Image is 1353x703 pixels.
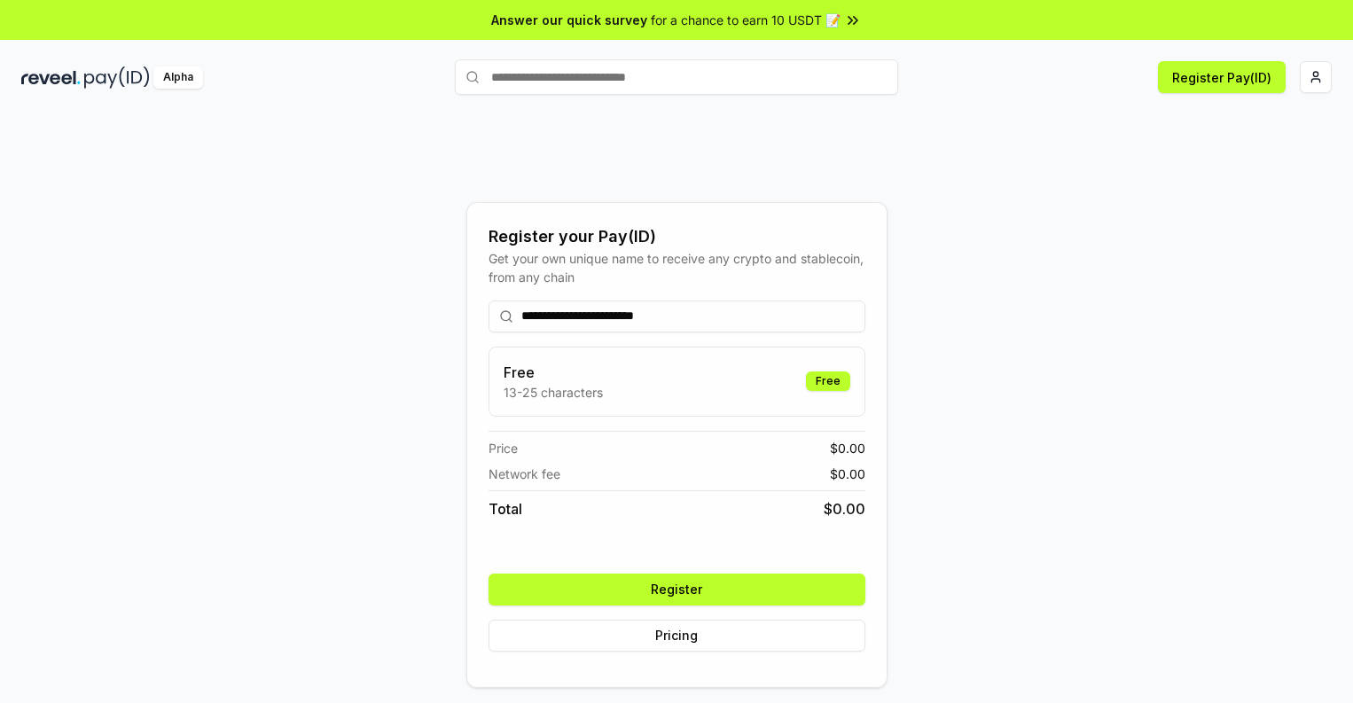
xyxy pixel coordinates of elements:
[489,249,865,286] div: Get your own unique name to receive any crypto and stablecoin, from any chain
[489,465,560,483] span: Network fee
[1158,61,1286,93] button: Register Pay(ID)
[830,439,865,457] span: $ 0.00
[806,371,850,391] div: Free
[491,11,647,29] span: Answer our quick survey
[651,11,841,29] span: for a chance to earn 10 USDT 📝
[504,362,603,383] h3: Free
[489,620,865,652] button: Pricing
[84,66,150,89] img: pay_id
[489,498,522,519] span: Total
[489,574,865,605] button: Register
[504,383,603,402] p: 13-25 characters
[489,224,865,249] div: Register your Pay(ID)
[21,66,81,89] img: reveel_dark
[830,465,865,483] span: $ 0.00
[153,66,203,89] div: Alpha
[489,439,518,457] span: Price
[824,498,865,519] span: $ 0.00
